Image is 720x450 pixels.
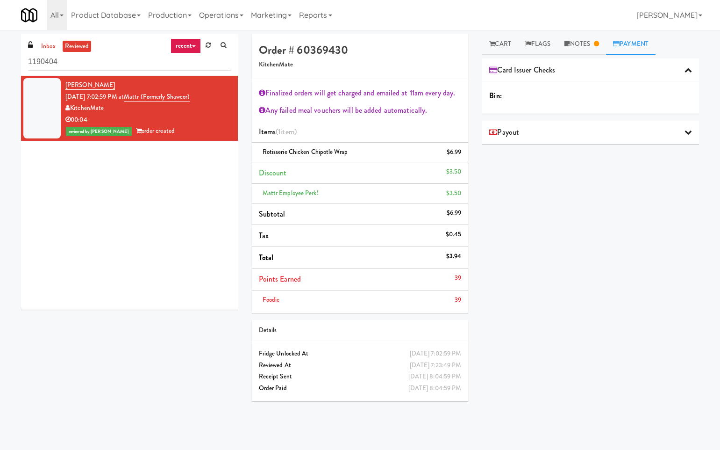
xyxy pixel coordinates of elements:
[489,63,555,77] span: Card Issuer Checks
[259,103,462,117] div: Any failed meal vouchers will be added automatically.
[446,251,462,262] div: $3.94
[263,189,319,197] span: Mattr Employee Perk!
[65,92,124,101] span: [DATE] 7:02:59 PM at
[65,80,115,90] a: [PERSON_NAME]
[408,371,462,383] div: [DATE] 8:04:59 PM
[21,76,238,141] li: [PERSON_NAME][DATE] 7:02:59 PM atMattr (formerly Shawcor)KitchenMate00:04reviewed by [PERSON_NAME...
[259,274,301,284] span: Points Earned
[66,127,132,136] span: reviewed by [PERSON_NAME]
[259,61,462,68] h5: KitchenMate
[410,360,462,371] div: [DATE] 7:23:49 PM
[408,383,462,394] div: [DATE] 8:04:59 PM
[276,126,297,137] span: (1 )
[259,209,285,219] span: Subtotal
[489,125,519,139] span: Payout
[259,167,287,178] span: Discount
[124,92,190,102] a: Mattr (formerly Shawcor)
[136,126,175,135] span: order created
[259,348,462,360] div: Fridge Unlocked At
[606,34,656,55] a: Payment
[447,207,462,219] div: $6.99
[259,230,269,241] span: Tax
[455,294,461,306] div: 39
[259,360,462,371] div: Reviewed At
[171,38,201,53] a: recent
[446,166,462,178] div: $3.50
[39,41,58,52] a: inbox
[410,348,462,360] div: [DATE] 7:02:59 PM
[65,114,231,126] div: 00:04
[263,147,348,156] span: Rotisserie Chicken Chipotle Wrap
[259,86,462,100] div: Finalized orders will get charged and emailed at 11am every day.
[259,126,297,137] span: Items
[557,34,606,55] a: Notes
[263,295,280,304] span: Foodie
[447,146,462,158] div: $6.99
[482,121,699,145] div: Payout
[259,252,274,263] span: Total
[63,41,92,52] a: reviewed
[259,325,462,336] div: Details
[446,229,462,240] div: $0.45
[280,126,294,137] ng-pluralize: item
[518,34,558,55] a: Flags
[259,44,462,56] h4: Order # 60369430
[446,188,462,199] div: $3.50
[489,89,692,103] div: Bin:
[482,58,699,82] div: Card Issuer Checks
[65,102,231,114] div: KitchenMate
[482,34,518,55] a: Cart
[21,7,37,23] img: Micromart
[259,383,462,394] div: Order Paid
[259,371,462,383] div: Receipt Sent
[28,53,231,71] input: Search vision orders
[455,272,461,284] div: 39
